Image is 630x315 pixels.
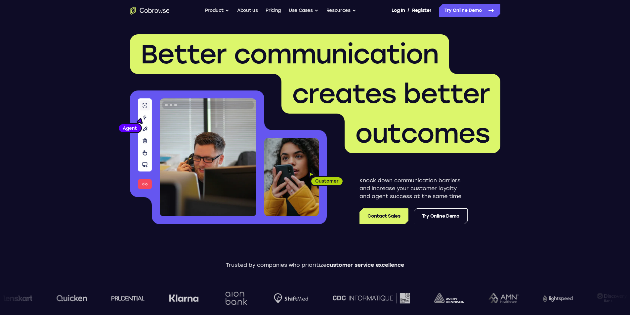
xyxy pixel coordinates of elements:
img: prudential [111,296,145,301]
a: Register [412,4,431,17]
p: Knock down communication barriers and increase your customer loyalty and agent success at the sam... [359,177,468,200]
span: outcomes [355,118,490,149]
span: creates better [292,78,490,110]
span: / [407,7,409,15]
a: Log In [392,4,405,17]
a: Contact Sales [359,208,408,224]
img: Klarna [169,294,198,302]
img: AMN Healthcare [488,293,518,303]
a: Try Online Demo [414,208,468,224]
img: Aion Bank [223,285,249,312]
button: Use Cases [289,4,318,17]
a: Go to the home page [130,7,170,15]
img: avery-dennison [434,293,464,303]
button: Resources [326,4,356,17]
img: Shiftmed [273,293,308,303]
a: Try Online Demo [439,4,500,17]
a: Pricing [266,4,281,17]
img: A customer support agent talking on the phone [160,98,256,216]
button: Product [205,4,230,17]
img: A customer holding their phone [264,138,319,216]
span: Better communication [141,38,439,70]
span: customer service excellence [326,262,404,268]
img: CDC Informatique [332,293,410,303]
a: About us [237,4,258,17]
